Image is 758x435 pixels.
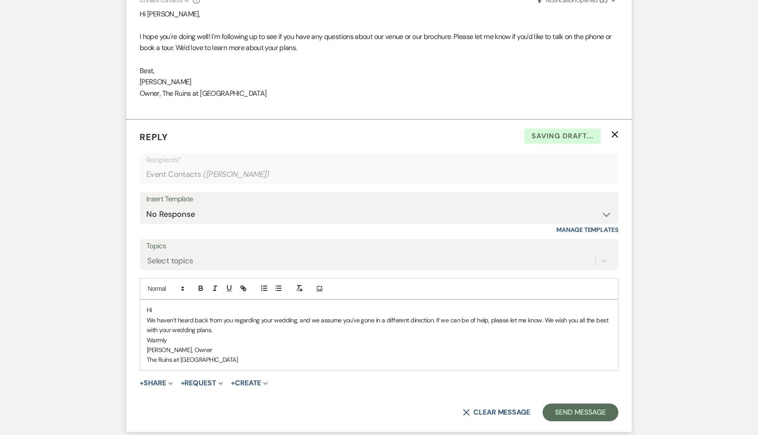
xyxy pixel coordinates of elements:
div: Event Contacts [146,166,612,183]
button: Create [231,380,268,387]
p: [PERSON_NAME] [140,76,618,88]
div: Insert Template [146,193,612,206]
p: Best, [140,65,618,77]
p: I hope you're doing well! I'm following up to see if you have any questions about our venue or ou... [140,31,618,54]
p: We haven’t heard back from you regarding your wedding, and we assume you've gone in a different d... [147,315,611,335]
a: Manage Templates [556,226,618,234]
p: [PERSON_NAME], Owner [147,345,611,355]
p: Warmly [147,335,611,345]
span: Hi [147,306,152,314]
span: Saving draft... [524,129,601,144]
span: Reply [140,131,168,143]
span: ( [PERSON_NAME] ) [203,169,269,180]
span: + [181,380,185,387]
div: Select topics [147,255,193,267]
button: Send Message [543,404,618,421]
p: Hi [PERSON_NAME], [140,8,618,20]
button: Share [140,380,173,387]
p: The Ruins at [GEOGRAPHIC_DATA] [147,355,611,364]
span: + [140,380,144,387]
span: + [231,380,235,387]
p: Recipients* [146,154,612,166]
label: Topics [146,240,612,253]
button: Clear message [463,409,530,416]
p: Owner, The Ruins at [GEOGRAPHIC_DATA] [140,88,618,99]
button: Request [181,380,223,387]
